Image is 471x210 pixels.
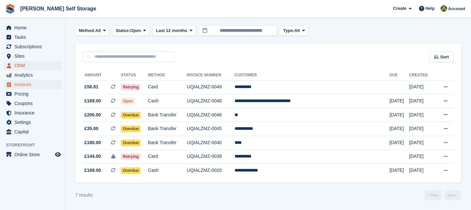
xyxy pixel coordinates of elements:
[5,4,15,14] img: stora-icon-8386f47178a22dfd0bd8f6a31ec36ba5ce8667c1dd55bd0f319d3a0aa187defe.svg
[390,136,409,150] td: [DATE]
[3,99,62,108] a: menu
[3,108,62,117] a: menu
[390,164,409,177] td: [DATE]
[14,70,54,80] span: Analytics
[187,122,235,136] td: UQIALZMZ-0045
[3,80,62,89] a: menu
[121,98,135,104] span: Open
[79,27,96,34] span: Method:
[409,164,435,177] td: [DATE]
[423,190,462,200] nav: Page
[187,108,235,122] td: UQIALZMZ-0046
[14,52,54,61] span: Sites
[409,136,435,150] td: [DATE]
[130,27,141,34] span: Open
[14,42,54,51] span: Subscriptions
[426,5,435,12] span: Help
[14,33,54,42] span: Tasks
[156,27,187,34] span: Last 12 months
[121,140,141,146] span: Overdue
[409,122,435,136] td: [DATE]
[14,61,54,70] span: CRM
[112,25,150,36] button: Status: Open
[3,150,62,159] a: menu
[116,27,130,34] span: Status:
[84,83,98,90] span: £58.81
[148,70,187,81] th: Method
[148,108,187,122] td: Bank Transfer
[187,150,235,164] td: UQIALZMZ-0038
[14,99,54,108] span: Coupons
[148,80,187,94] td: Card
[409,80,435,94] td: [DATE]
[187,94,235,108] td: UQIALZMZ-0048
[280,25,308,36] button: Type: All
[84,97,101,104] span: £169.00
[84,153,101,160] span: £144.00
[409,94,435,108] td: [DATE]
[84,139,101,146] span: £180.00
[390,94,409,108] td: [DATE]
[409,70,435,81] th: Created
[121,167,141,174] span: Overdue
[121,112,141,118] span: Overdue
[3,33,62,42] a: menu
[75,25,110,36] button: Method: All
[3,23,62,32] a: menu
[425,190,442,200] a: Previous
[448,6,465,12] span: Account
[14,127,54,136] span: Capital
[18,3,99,14] a: [PERSON_NAME] Self Storage
[3,61,62,70] a: menu
[235,70,390,81] th: Customer
[409,108,435,122] td: [DATE]
[187,80,235,94] td: UQIALZMZ-0049
[187,70,235,81] th: Invoice Number
[14,118,54,127] span: Settings
[96,27,101,34] span: All
[121,153,141,160] span: Retrying
[440,54,449,60] span: Sort
[152,25,196,36] button: Last 12 months
[84,125,98,132] span: £35.00
[148,136,187,150] td: Bank Transfer
[393,5,406,12] span: Create
[6,142,65,148] span: Storefront
[3,52,62,61] a: menu
[187,136,235,150] td: UQIALZMZ-0040
[121,70,148,81] th: Status
[148,94,187,108] td: Cash
[148,150,187,164] td: Card
[390,122,409,136] td: [DATE]
[83,70,121,81] th: Amount
[121,84,141,90] span: Retrying
[441,5,447,12] img: Karl
[390,70,409,81] th: Due
[14,80,54,89] span: Invoices
[187,164,235,177] td: UQIALZMZ-0020
[14,89,54,98] span: Pricing
[3,127,62,136] a: menu
[409,150,435,164] td: [DATE]
[84,167,101,174] span: £169.00
[148,122,187,136] td: Bank Transfer
[3,118,62,127] a: menu
[390,108,409,122] td: [DATE]
[294,27,300,34] span: All
[283,27,294,34] span: Type:
[75,192,93,199] div: 7 results
[121,126,141,132] span: Overdue
[14,23,54,32] span: Home
[3,89,62,98] a: menu
[444,190,461,200] a: Next
[84,112,101,118] span: £200.00
[14,108,54,117] span: Insurance
[148,164,187,177] td: Cash
[3,70,62,80] a: menu
[3,42,62,51] a: menu
[14,150,54,159] span: Online Store
[54,151,62,158] a: Preview store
